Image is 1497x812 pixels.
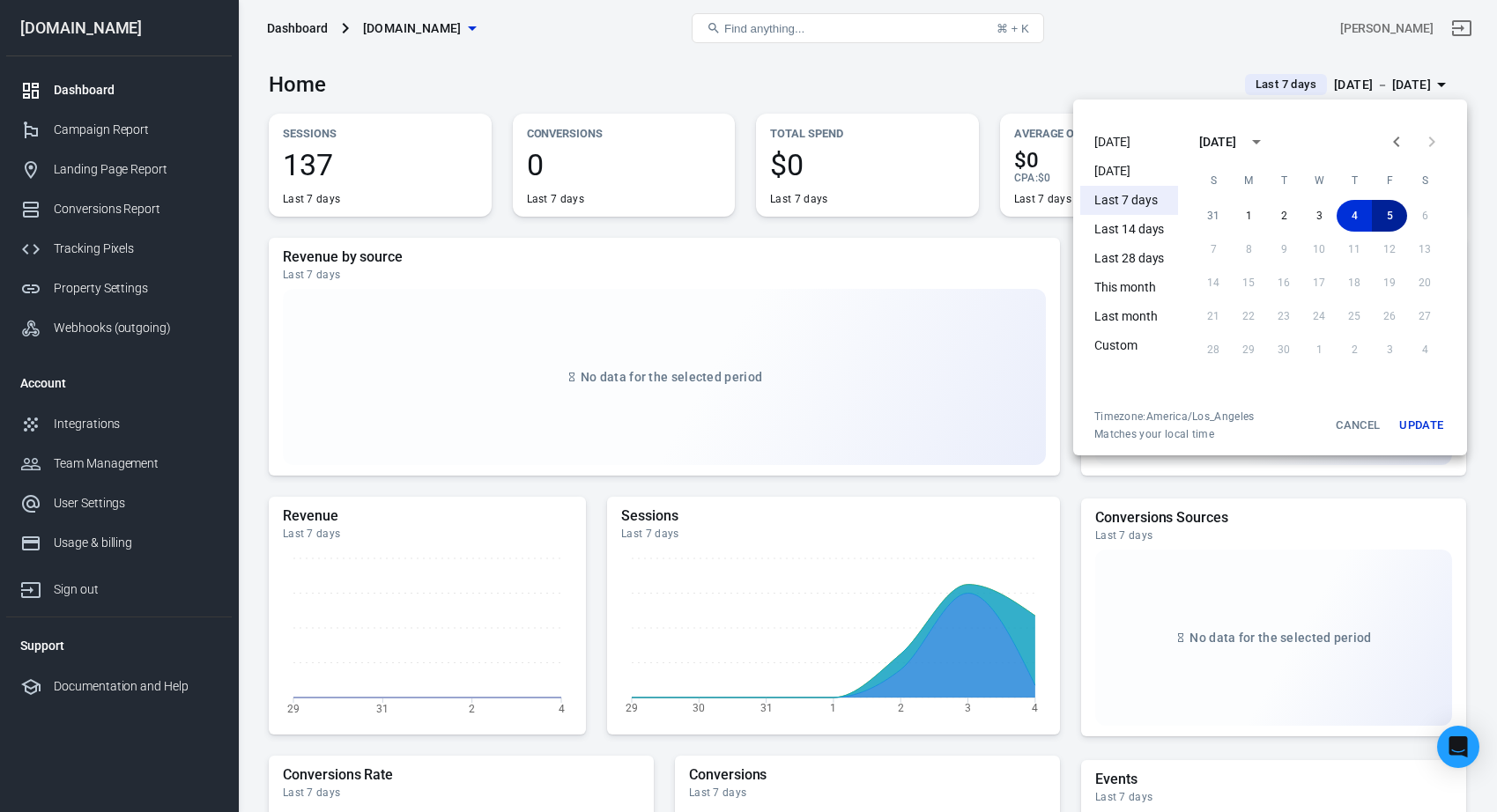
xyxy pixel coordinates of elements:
[1393,410,1449,441] button: Update
[1080,128,1178,157] li: [DATE]
[1266,200,1301,232] button: 2
[1379,124,1414,159] button: Previous month
[1080,186,1178,215] li: Last 7 days
[1094,427,1254,441] span: Matches your local time
[1080,244,1178,273] li: Last 28 days
[1303,163,1335,198] span: Wednesday
[1338,163,1370,198] span: Thursday
[1330,410,1386,441] button: Cancel
[1080,157,1178,186] li: [DATE]
[1080,331,1178,360] li: Custom
[1337,200,1372,232] button: 4
[1437,726,1479,768] div: Open Intercom Messenger
[1372,200,1407,232] button: 5
[1197,163,1229,198] span: Sunday
[1196,200,1231,232] button: 31
[1268,163,1300,198] span: Tuesday
[1233,163,1264,198] span: Monday
[1374,163,1405,198] span: Friday
[1199,133,1236,151] div: [DATE]
[1080,273,1178,302] li: This month
[1241,127,1271,157] button: calendar view is open, switch to year view
[1231,200,1266,232] button: 1
[1409,163,1441,198] span: Saturday
[1080,215,1178,244] li: Last 14 days
[1301,200,1337,232] button: 3
[1080,302,1178,331] li: Last month
[1094,410,1254,424] div: Timezone: America/Los_Angeles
